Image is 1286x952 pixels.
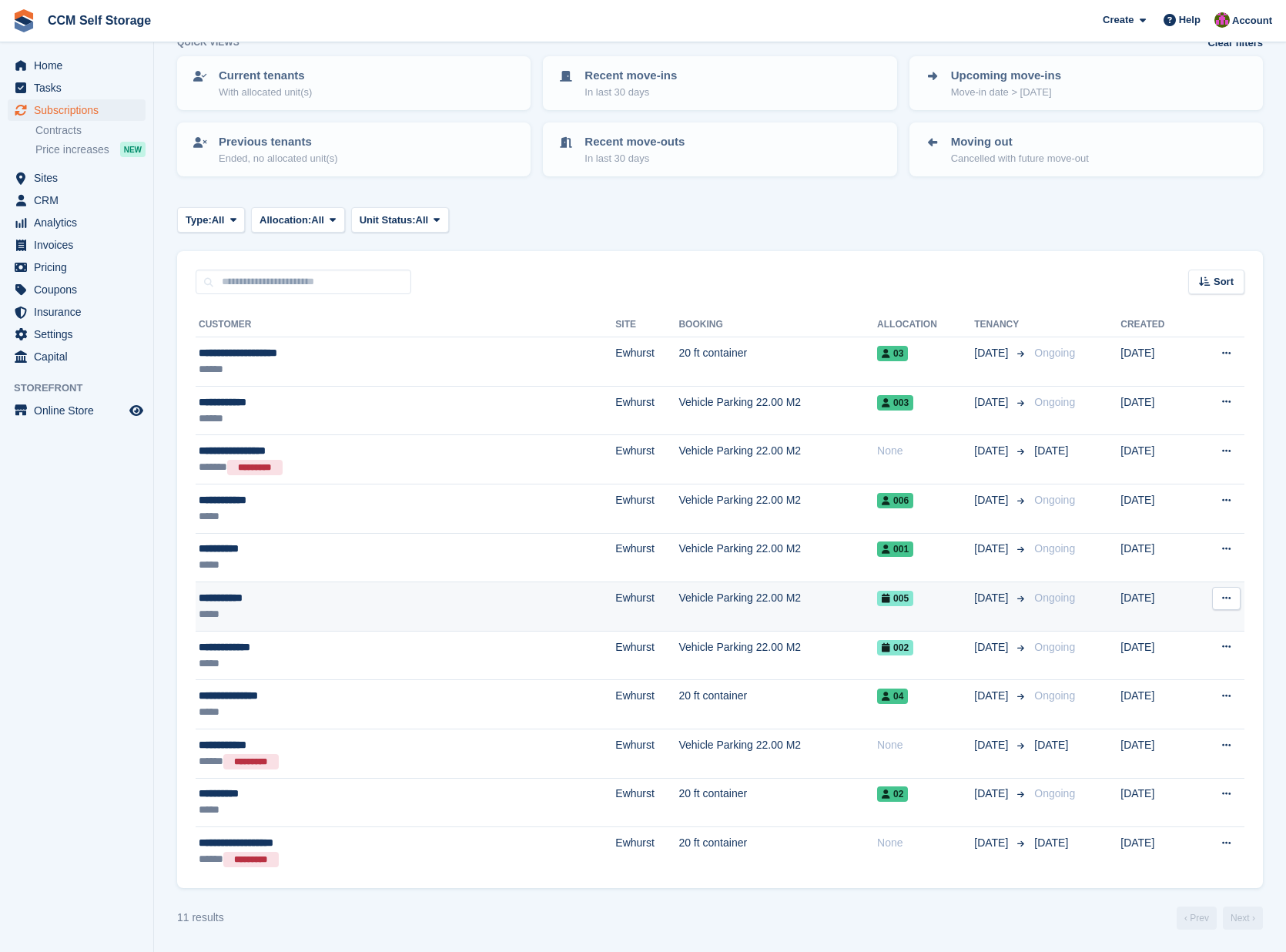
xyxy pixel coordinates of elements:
[877,591,913,606] span: 005
[14,380,153,396] span: Storefront
[974,737,1011,753] span: [DATE]
[34,279,126,300] span: Coupons
[951,85,1061,100] p: Move-in date > [DATE]
[1034,347,1075,359] span: Ongoing
[177,207,245,233] button: Type: All
[974,443,1011,459] span: [DATE]
[34,323,126,345] span: Settings
[1120,680,1192,729] td: [DATE]
[1034,542,1075,555] span: Ongoing
[974,835,1011,851] span: [DATE]
[1120,582,1192,632] td: [DATE]
[8,167,146,189] a: menu
[34,189,126,211] span: CRM
[1214,12,1230,28] img: Tracy St Clair
[615,313,678,337] th: Site
[678,484,877,533] td: Vehicle Parking 22.00 M2
[34,346,126,367] span: Capital
[34,234,126,256] span: Invoices
[877,737,974,753] div: None
[678,680,877,729] td: 20 ft container
[1034,592,1075,604] span: Ongoing
[179,58,529,109] a: Current tenants With allocated unit(s)
[1034,836,1068,849] span: [DATE]
[34,212,126,233] span: Analytics
[974,688,1011,704] span: [DATE]
[615,435,678,484] td: Ewhurst
[35,123,146,138] a: Contracts
[615,631,678,680] td: Ewhurst
[1120,313,1192,337] th: Created
[951,151,1089,166] p: Cancelled with future move-out
[678,729,877,778] td: Vehicle Parking 22.00 M2
[1174,907,1266,930] nav: Page
[877,786,908,802] span: 02
[351,207,449,233] button: Unit Status: All
[678,827,877,876] td: 20 ft container
[8,99,146,121] a: menu
[8,279,146,300] a: menu
[974,541,1011,557] span: [DATE]
[974,492,1011,508] span: [DATE]
[34,99,126,121] span: Subscriptions
[1034,396,1075,408] span: Ongoing
[615,533,678,582] td: Ewhurst
[974,313,1028,337] th: Tenancy
[260,213,311,228] span: Allocation:
[877,835,974,851] div: None
[1034,689,1075,702] span: Ongoing
[1034,444,1068,457] span: [DATE]
[8,323,146,345] a: menu
[584,151,685,166] p: In last 30 days
[678,337,877,387] td: 20 ft container
[34,256,126,278] span: Pricing
[615,680,678,729] td: Ewhurst
[911,124,1261,175] a: Moving out Cancelled with future move-out
[678,533,877,582] td: Vehicle Parking 22.00 M2
[974,590,1011,606] span: [DATE]
[1214,274,1234,290] span: Sort
[1034,787,1075,799] span: Ongoing
[1120,533,1192,582] td: [DATE]
[1120,386,1192,435] td: [DATE]
[1120,778,1192,827] td: [DATE]
[8,256,146,278] a: menu
[8,189,146,211] a: menu
[1120,631,1192,680] td: [DATE]
[678,778,877,827] td: 20 ft container
[219,133,338,151] p: Previous tenants
[1120,484,1192,533] td: [DATE]
[615,337,678,387] td: Ewhurst
[1120,337,1192,387] td: [DATE]
[311,213,324,228] span: All
[1207,35,1263,51] a: Clear filters
[8,212,146,233] a: menu
[35,142,109,157] span: Price increases
[1179,12,1201,28] span: Help
[42,8,157,33] a: CCM Self Storage
[615,386,678,435] td: Ewhurst
[1120,729,1192,778] td: [DATE]
[1120,435,1192,484] td: [DATE]
[877,395,913,411] span: 003
[34,400,126,421] span: Online Store
[877,313,974,337] th: Allocation
[8,346,146,367] a: menu
[678,313,877,337] th: Booking
[8,77,146,99] a: menu
[678,386,877,435] td: Vehicle Parking 22.00 M2
[974,394,1011,411] span: [DATE]
[196,313,615,337] th: Customer
[615,729,678,778] td: Ewhurst
[179,124,529,175] a: Previous tenants Ended, no allocated unit(s)
[584,133,685,151] p: Recent move-outs
[584,85,677,100] p: In last 30 days
[1034,494,1075,506] span: Ongoing
[360,213,416,228] span: Unit Status:
[584,67,677,85] p: Recent move-ins
[877,541,913,557] span: 001
[615,827,678,876] td: Ewhurst
[974,786,1011,802] span: [DATE]
[877,640,913,655] span: 002
[1232,13,1272,28] span: Account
